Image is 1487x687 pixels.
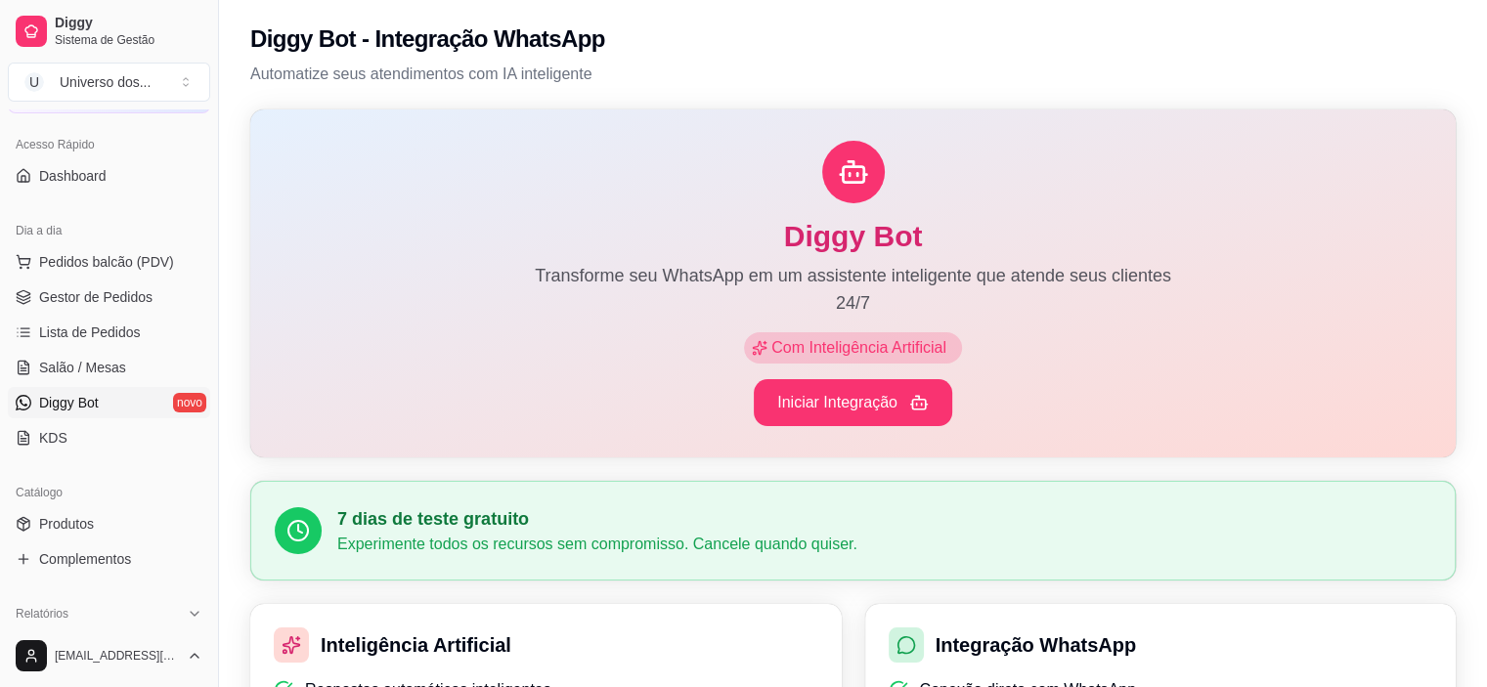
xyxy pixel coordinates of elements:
[8,160,210,192] a: Dashboard
[39,322,141,342] span: Lista de Pedidos
[250,63,1456,86] p: Automatize seus atendimentos com IA inteligente
[60,72,151,92] div: Universo dos ...
[8,63,210,102] button: Select a team
[8,632,210,679] button: [EMAIL_ADDRESS][DOMAIN_NAME]
[39,514,94,534] span: Produtos
[8,543,210,575] a: Complementos
[8,352,210,383] a: Salão / Mesas
[55,32,202,48] span: Sistema de Gestão
[754,379,952,426] button: Iniciar Integração
[39,358,126,377] span: Salão / Mesas
[250,23,605,55] h2: Diggy Bot - Integração WhatsApp
[525,262,1182,317] p: Transforme seu WhatsApp em um assistente inteligente que atende seus clientes 24/7
[8,317,210,348] a: Lista de Pedidos
[39,549,131,569] span: Complementos
[24,72,44,92] span: U
[39,428,67,448] span: KDS
[8,387,210,418] a: Diggy Botnovo
[55,15,202,32] span: Diggy
[39,287,153,307] span: Gestor de Pedidos
[936,631,1137,659] h3: Integração WhatsApp
[55,648,179,664] span: [EMAIL_ADDRESS][DOMAIN_NAME]
[8,281,210,313] a: Gestor de Pedidos
[39,393,99,412] span: Diggy Bot
[8,129,210,160] div: Acesso Rápido
[8,8,210,55] a: DiggySistema de Gestão
[337,533,1431,556] p: Experimente todos os recursos sem compromisso. Cancele quando quiser.
[282,219,1424,254] h1: Diggy Bot
[8,246,210,278] button: Pedidos balcão (PDV)
[321,631,511,659] h3: Inteligência Artificial
[8,477,210,508] div: Catálogo
[8,508,210,539] a: Produtos
[16,606,68,622] span: Relatórios
[8,215,210,246] div: Dia a dia
[8,422,210,453] a: KDS
[39,166,107,186] span: Dashboard
[39,252,174,272] span: Pedidos balcão (PDV)
[767,336,954,360] span: Com Inteligência Artificial
[337,505,1431,533] h3: 7 dias de teste gratuito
